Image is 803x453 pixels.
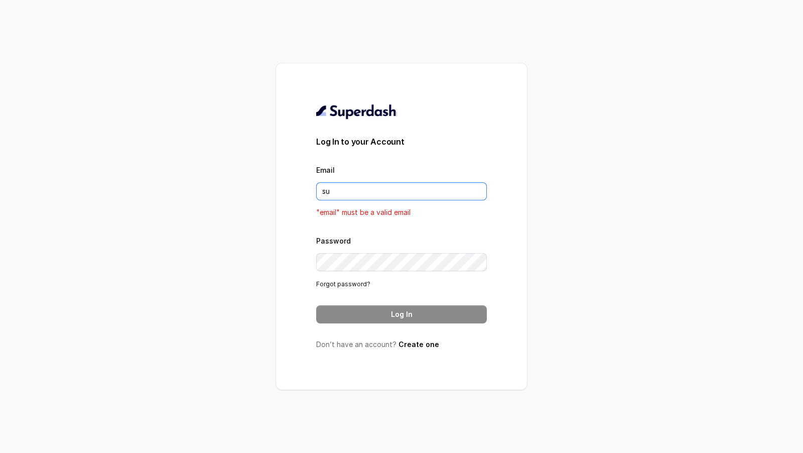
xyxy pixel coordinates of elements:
p: "email" must be a valid email [316,206,487,218]
label: Password [316,237,351,245]
label: Email [316,166,335,174]
a: Create one [398,340,439,349]
input: youremail@example.com [316,182,487,200]
p: Don’t have an account? [316,339,487,350]
button: Log In [316,305,487,323]
img: light.svg [316,103,397,120]
a: Forgot password? [316,280,370,288]
h3: Log In to your Account [316,136,487,148]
